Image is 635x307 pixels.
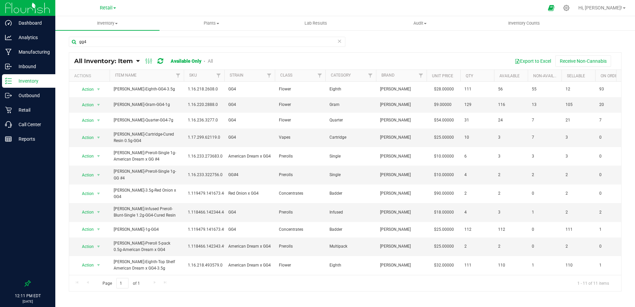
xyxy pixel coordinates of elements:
[12,106,52,114] p: Retail
[228,153,271,160] span: American Dream x GG4
[380,153,423,160] span: [PERSON_NAME]
[431,225,457,234] span: $25.00000
[12,91,52,100] p: Outbound
[532,102,557,108] span: 13
[188,190,239,197] span: 1.119479.141673.449314.0
[24,280,31,287] label: Pin the sidebar to full width on large screens
[599,86,625,92] span: 93
[499,74,520,78] a: Available
[188,86,220,92] span: 1.16.218.2608.0
[533,74,563,78] a: Non-Available
[188,153,223,160] span: 1.16.233.273683.0
[532,262,557,269] span: 1
[566,153,591,160] span: 3
[431,242,457,251] span: $25.00000
[279,243,321,250] span: Prerolls
[566,102,591,108] span: 105
[114,226,180,233] span: [PERSON_NAME]-1g-GG4
[532,86,557,92] span: 55
[279,262,321,269] span: Flower
[76,260,94,270] span: Action
[188,172,223,178] span: 1.16.233.322756.0
[599,262,625,269] span: 1
[562,5,571,11] div: Manage settings
[432,74,453,78] a: Unit Price
[188,134,220,141] span: 1.17.299.62119.0
[12,62,52,71] p: Inbound
[5,20,12,26] inline-svg: Dashboard
[188,226,239,233] span: 1.119479.141673.491229.0
[380,190,423,197] span: [PERSON_NAME]
[213,70,224,81] a: Filter
[599,209,625,216] span: 2
[279,86,321,92] span: Flower
[329,153,372,160] span: Single
[279,172,321,178] span: Prerolls
[472,16,576,30] a: Inventory Counts
[532,117,557,123] span: 7
[188,243,239,250] span: 1.118466.142343.493441.0
[566,134,591,141] span: 3
[329,102,372,108] span: Gram
[188,262,223,269] span: 1.16.218.493579.0
[76,225,94,234] span: Action
[329,134,372,141] span: Cartridge
[380,262,423,269] span: [PERSON_NAME]
[498,172,524,178] span: 2
[115,73,137,78] a: Item Name
[566,86,591,92] span: 12
[114,150,180,163] span: [PERSON_NAME]-Preroll-Single 1g-American Dream x GG #4
[365,70,376,81] a: Filter
[114,131,180,144] span: [PERSON_NAME]-Cartridge-Cured Resin 0.5g-GG4
[97,278,145,288] span: Page of 1
[94,225,103,234] span: select
[431,151,457,161] span: $10.00000
[544,1,559,15] span: Open Ecommerce Menu
[5,107,12,113] inline-svg: Retail
[228,190,271,197] span: Red Onion x GG4
[228,117,271,123] span: GG4
[380,226,423,233] span: [PERSON_NAME]
[114,187,180,200] span: [PERSON_NAME]-3.5g-Red Onion x GG4
[228,86,271,92] span: GG4
[599,117,625,123] span: 7
[228,262,271,269] span: American Dream x GG4
[498,226,524,233] span: 112
[228,243,271,250] span: American Dream x GG4
[94,260,103,270] span: select
[5,136,12,142] inline-svg: Reports
[498,117,524,123] span: 24
[7,253,27,273] iframe: Resource center
[12,19,52,27] p: Dashboard
[76,151,94,161] span: Action
[94,242,103,251] span: select
[228,226,271,233] span: GG4
[12,33,52,41] p: Analytics
[532,243,557,250] span: 0
[532,153,557,160] span: 3
[566,262,591,269] span: 110
[464,172,490,178] span: 4
[5,92,12,99] inline-svg: Outbound
[532,190,557,197] span: 0
[599,134,625,141] span: 0
[76,116,94,125] span: Action
[599,172,625,178] span: 0
[55,16,160,30] a: Inventory
[12,120,52,129] p: Call Center
[464,209,490,216] span: 4
[599,102,625,108] span: 20
[431,84,457,94] span: $28.00000
[368,16,472,30] a: Audit
[5,34,12,41] inline-svg: Analytics
[94,189,103,198] span: select
[498,190,524,197] span: 2
[431,170,457,180] span: $10.00000
[431,189,457,198] span: $90.00000
[279,209,321,216] span: Prerolls
[331,73,351,78] a: Category
[466,74,473,78] a: Qty
[380,209,423,216] span: [PERSON_NAME]
[431,260,457,270] span: $32.00000
[228,209,271,216] span: GG4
